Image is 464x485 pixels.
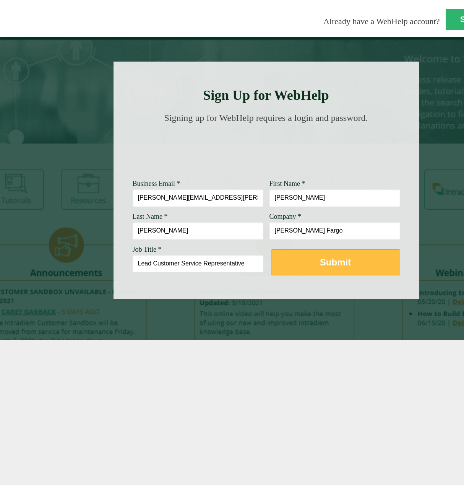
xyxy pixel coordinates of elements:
[133,180,180,187] span: Business Email *
[133,246,162,253] span: Job Title *
[320,257,351,267] strong: Submit
[269,180,305,187] span: First Name *
[133,213,168,220] span: Last Name *
[203,88,329,103] strong: Sign Up for WebHelp
[269,213,302,220] span: Company *
[271,249,400,275] button: Submit
[137,131,396,169] img: Need Credentials? Sign up below. Have Credentials? Use the sign-in button.
[323,16,440,26] span: Already have a WebHelp account?
[164,113,368,123] span: Signing up for WebHelp requires a login and password.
